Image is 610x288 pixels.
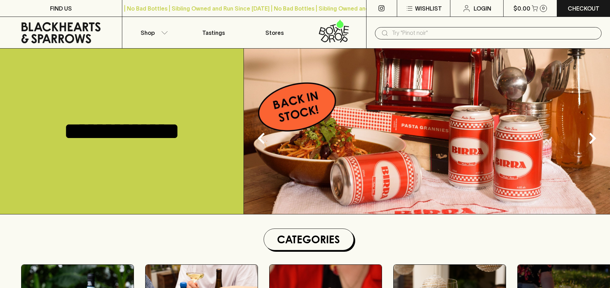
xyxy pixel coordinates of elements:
[50,4,72,13] p: FIND US
[568,4,599,13] p: Checkout
[244,17,305,48] a: Stores
[122,17,183,48] button: Shop
[415,4,442,13] p: Wishlist
[578,124,606,152] button: Next
[244,49,610,214] img: optimise
[474,4,491,13] p: Login
[267,232,351,247] h1: Categories
[202,29,225,37] p: Tastings
[542,6,545,10] p: 0
[141,29,155,37] p: Shop
[265,29,284,37] p: Stores
[392,27,596,39] input: Try "Pinot noir"
[513,4,530,13] p: $0.00
[183,17,244,48] a: Tastings
[247,124,276,152] button: Previous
